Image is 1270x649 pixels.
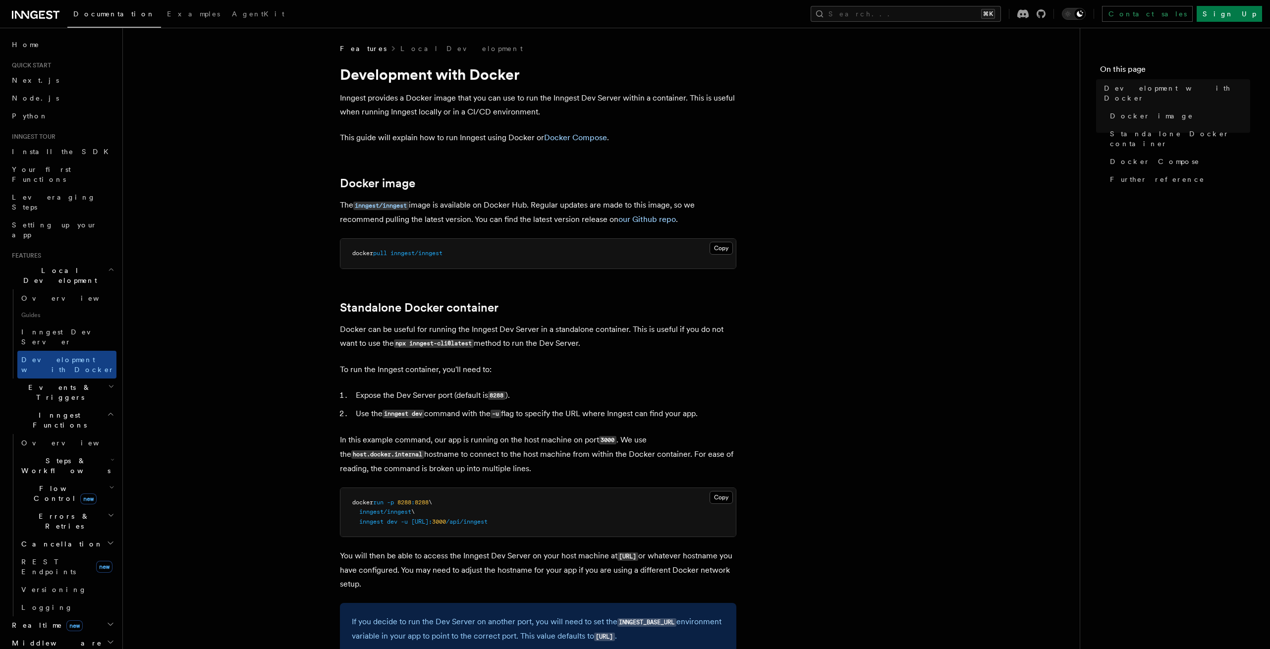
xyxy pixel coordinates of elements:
[394,339,474,348] code: npx inngest-cli@latest
[1197,6,1262,22] a: Sign Up
[12,94,59,102] span: Node.js
[8,289,116,379] div: Local Development
[401,518,408,525] span: -u
[12,221,97,239] span: Setting up your app
[340,433,736,476] p: In this example command, our app is running on the host machine on port . We use the hostname to ...
[8,266,108,285] span: Local Development
[488,391,505,400] code: 8288
[12,40,40,50] span: Home
[8,188,116,216] a: Leveraging Steps
[8,379,116,406] button: Events & Triggers
[21,328,106,346] span: Inngest Dev Server
[340,65,736,83] h1: Development with Docker
[21,439,123,447] span: Overview
[1104,83,1250,103] span: Development with Docker
[73,10,155,18] span: Documentation
[17,511,108,531] span: Errors & Retries
[411,499,415,506] span: :
[12,193,96,211] span: Leveraging Steps
[8,36,116,54] a: Home
[383,410,424,418] code: inngest dev
[340,44,387,54] span: Features
[415,499,429,506] span: 8288
[411,518,432,525] span: [URL]:
[8,638,102,648] span: Middleware
[340,198,736,226] p: The image is available on Docker Hub. Regular updates are made to this image, so we recommend pul...
[8,71,116,89] a: Next.js
[17,351,116,379] a: Development with Docker
[17,323,116,351] a: Inngest Dev Server
[618,215,676,224] a: our Github repo
[340,363,736,377] p: To run the Inngest container, you'll need to:
[491,410,501,418] code: -u
[8,61,51,69] span: Quick start
[96,561,112,573] span: new
[446,518,488,525] span: /api/inngest
[1102,6,1193,22] a: Contact sales
[8,133,55,141] span: Inngest tour
[8,410,107,430] span: Inngest Functions
[340,131,736,145] p: This guide will explain how to run Inngest using Docker or .
[12,112,48,120] span: Python
[66,620,83,631] span: new
[387,518,397,525] span: dev
[17,452,116,480] button: Steps & Workflows
[17,434,116,452] a: Overview
[544,133,607,142] a: Docker Compose
[359,518,384,525] span: inngest
[8,161,116,188] a: Your first Functions
[387,499,394,506] span: -p
[8,107,116,125] a: Python
[21,603,73,611] span: Logging
[400,44,523,54] a: Local Development
[353,202,409,210] code: inngest/inngest
[429,499,432,506] span: \
[340,549,736,591] p: You will then be able to access the Inngest Dev Server on your host machine at or whatever hostna...
[1110,129,1250,149] span: Standalone Docker container
[8,252,41,260] span: Features
[594,633,615,641] code: [URL]
[352,250,373,257] span: docker
[8,620,83,630] span: Realtime
[8,262,116,289] button: Local Development
[21,586,87,594] span: Versioning
[17,535,116,553] button: Cancellation
[1110,111,1193,121] span: Docker image
[21,558,76,576] span: REST Endpoints
[80,493,97,504] span: new
[432,518,446,525] span: 3000
[17,598,116,616] a: Logging
[17,456,110,476] span: Steps & Workflows
[17,581,116,598] a: Versioning
[1106,170,1250,188] a: Further reference
[8,434,116,616] div: Inngest Functions
[340,323,736,351] p: Docker can be useful for running the Inngest Dev Server in a standalone container. This is useful...
[397,499,411,506] span: 8288
[710,242,733,255] button: Copy
[340,176,415,190] a: Docker image
[351,450,424,459] code: host.docker.internal
[67,3,161,28] a: Documentation
[811,6,1001,22] button: Search...⌘K
[390,250,442,257] span: inngest/inngest
[8,382,108,402] span: Events & Triggers
[352,615,724,644] p: If you decide to run the Dev Server on another port, you will need to set the environment variabl...
[1110,174,1205,184] span: Further reference
[8,406,116,434] button: Inngest Functions
[1110,157,1200,166] span: Docker Compose
[8,143,116,161] a: Install the SDK
[352,499,373,506] span: docker
[599,436,616,444] code: 3000
[1062,8,1086,20] button: Toggle dark mode
[226,3,290,27] a: AgentKit
[8,89,116,107] a: Node.js
[17,539,103,549] span: Cancellation
[373,250,387,257] span: pull
[617,618,676,627] code: INNGEST_BASE_URL
[981,9,995,19] kbd: ⌘K
[1106,153,1250,170] a: Docker Compose
[17,289,116,307] a: Overview
[617,552,638,561] code: [URL]
[373,499,384,506] span: run
[17,553,116,581] a: REST Endpointsnew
